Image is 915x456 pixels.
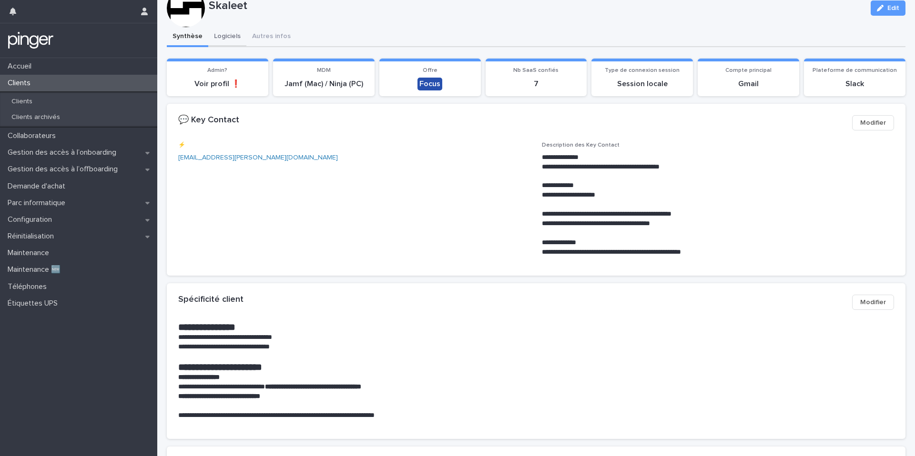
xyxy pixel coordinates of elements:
[167,27,208,47] button: Synthèse
[178,115,239,126] h2: 💬 Key Contact
[4,248,57,258] p: Maintenance
[317,68,331,73] span: MDM
[852,115,894,130] button: Modifier
[887,5,899,11] span: Edit
[8,31,54,50] img: mTgBEunGTSyRkCgitkcU
[491,79,581,89] p: 7
[4,113,68,121] p: Clients archivés
[860,297,886,307] span: Modifier
[423,68,437,73] span: Offre
[4,265,68,274] p: Maintenance 🆕
[871,0,905,16] button: Edit
[703,79,793,89] p: Gmail
[860,118,886,128] span: Modifier
[542,142,620,148] span: Description des Key Contact
[4,282,54,291] p: Téléphones
[178,295,244,305] h2: Spécificité client
[4,299,65,308] p: Étiquettes UPS
[4,98,40,106] p: Clients
[725,68,772,73] span: Compte principal
[417,78,442,90] div: Focus
[813,68,897,73] span: Plateforme de communication
[513,68,559,73] span: Nb SaaS confiés
[178,154,338,161] a: [EMAIL_ADDRESS][PERSON_NAME][DOMAIN_NAME]
[4,148,124,157] p: Gestion des accès à l’onboarding
[597,79,687,89] p: Session locale
[852,295,894,310] button: Modifier
[208,27,246,47] button: Logiciels
[246,27,296,47] button: Autres infos
[4,198,73,208] p: Parc informatique
[279,79,369,89] p: Jamf (Mac) / Ninja (PC)
[178,142,185,148] span: ⚡️
[4,182,73,191] p: Demande d'achat
[605,68,680,73] span: Type de connexion session
[4,131,63,140] p: Collaborateurs
[207,68,227,73] span: Admin?
[173,79,263,89] p: Voir profil ❗
[4,79,38,88] p: Clients
[4,62,39,71] p: Accueil
[4,165,125,174] p: Gestion des accès à l’offboarding
[4,215,60,224] p: Configuration
[810,79,900,89] p: Slack
[4,232,61,241] p: Réinitialisation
